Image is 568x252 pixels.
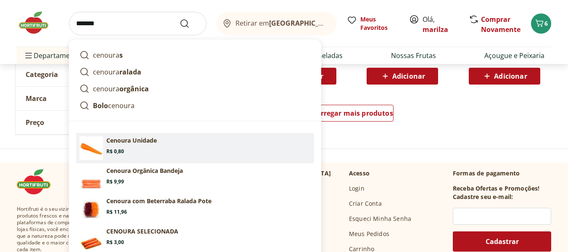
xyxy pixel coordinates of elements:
[17,10,59,35] img: Hortifruti
[360,15,399,32] span: Meus Favoritos
[312,105,394,125] a: Carregar mais produtos
[79,197,103,220] img: Principal
[93,67,141,77] p: cenoura
[76,97,314,114] a: Bolocenoura
[106,167,183,175] p: Cenoura Orgânica Bandeja
[347,15,399,32] a: Meus Favoritos
[24,45,84,66] span: Departamentos
[423,25,448,34] a: marilza
[16,87,142,110] button: Marca
[76,64,314,80] a: cenouraralada
[93,101,135,111] p: cenoura
[76,194,314,224] a: PrincipalCenoura com Beterraba Ralada PoteR$ 11,96
[453,231,551,252] button: Cadastrar
[349,230,389,238] a: Meus Pedidos
[180,19,200,29] button: Submit Search
[349,169,370,178] p: Acesso
[119,84,149,93] strong: orgânica
[119,50,123,60] strong: s
[79,227,103,251] img: Principal
[423,14,460,34] span: Olá,
[76,80,314,97] a: cenouraorgânica
[93,101,108,110] strong: Bolo
[453,193,513,201] h3: Cadastre seu e-mail:
[217,12,337,35] button: Retirar em[GEOGRAPHIC_DATA]/[GEOGRAPHIC_DATA]
[76,47,314,64] a: cenouras
[106,239,124,246] span: R$ 3,00
[544,19,548,27] span: 6
[453,169,551,178] p: Formas de pagamento
[531,13,551,34] button: Carrinho
[106,227,178,236] p: CENOURA SELECIONADA
[367,68,438,85] button: Adicionar
[26,118,44,127] span: Preço
[484,50,544,61] a: Açougue e Peixaria
[349,199,382,208] a: Criar Conta
[106,197,211,205] p: Cenoura com Beterraba Ralada Pote
[119,67,141,77] strong: ralada
[16,111,142,134] button: Preço
[24,45,34,66] button: Menu
[392,73,425,80] span: Adicionar
[26,70,58,79] span: Categoria
[16,63,142,86] button: Categoria
[93,50,123,60] p: cenoura
[312,110,393,117] span: Carregar mais produtos
[106,136,157,145] p: Cenoura Unidade
[79,136,103,160] img: Cenoura Unidade
[349,215,411,223] a: Esqueci Minha Senha
[69,12,206,35] input: search
[106,178,124,185] span: R$ 9,99
[17,169,59,194] img: Hortifruti
[269,19,411,28] b: [GEOGRAPHIC_DATA]/[GEOGRAPHIC_DATA]
[106,148,124,155] span: R$ 0,80
[76,133,314,163] a: Cenoura UnidadeCenoura UnidadeR$ 0,80
[481,15,520,34] a: Comprar Novamente
[235,19,328,27] span: Retirar em
[469,68,540,85] button: Adicionar
[391,50,436,61] a: Nossas Frutas
[79,167,103,190] img: Principal
[26,94,47,103] span: Marca
[453,184,539,193] h3: Receba Ofertas e Promoções!
[494,73,527,80] span: Adicionar
[93,84,149,94] p: cenoura
[349,184,365,193] a: Login
[486,238,519,245] span: Cadastrar
[76,163,314,194] a: PrincipalCenoura Orgânica BandejaR$ 9,99
[106,209,127,215] span: R$ 11,96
